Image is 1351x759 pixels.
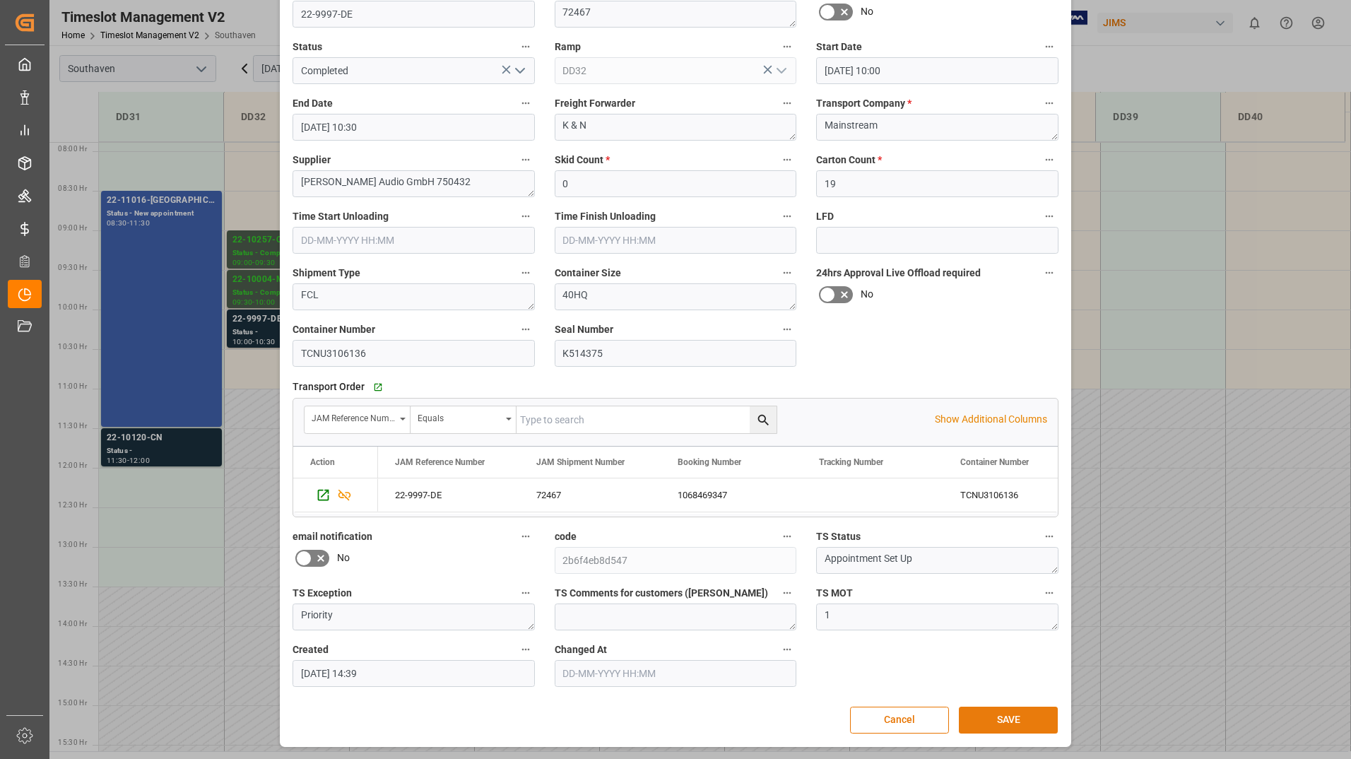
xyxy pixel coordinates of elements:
span: No [337,551,350,565]
button: email notification [517,527,535,546]
button: Time Finish Unloading [778,207,796,225]
div: Press SPACE to select this row. [293,478,378,512]
span: LFD [816,209,834,224]
button: open menu [411,406,517,433]
span: Container Number [960,457,1029,467]
span: No [861,287,873,302]
span: End Date [293,96,333,111]
textarea: Appointment Set Up [816,547,1058,574]
button: Created [517,640,535,659]
textarea: 1 [816,604,1058,630]
span: email notification [293,529,372,544]
div: 1068469347 [661,478,802,512]
textarea: 72467 [555,1,797,28]
div: 72467 [519,478,661,512]
button: open menu [508,60,529,82]
button: Supplier [517,151,535,169]
div: Action [310,457,335,467]
span: Supplier [293,153,331,167]
div: 22-9997-DE [378,478,519,512]
span: Booking Number [678,457,741,467]
button: Cancel [850,707,949,734]
textarea: [PERSON_NAME] Audio GmbH 750432 [293,170,535,197]
div: TCNU3106136 [943,478,1085,512]
input: DD-MM-YYYY HH:MM [555,227,797,254]
span: Shipment Type [293,266,360,281]
textarea: Priority [293,604,535,630]
button: Container Number [517,320,535,339]
span: Carton Count [816,153,882,167]
span: Changed At [555,642,607,657]
span: TS Exception [293,586,352,601]
span: JAM Shipment Number [536,457,625,467]
button: TS Exception [517,584,535,602]
button: LFD [1040,207,1058,225]
span: No [861,4,873,19]
button: Start Date [1040,37,1058,56]
div: Equals [418,408,501,425]
button: open menu [770,60,791,82]
button: End Date [517,94,535,112]
button: Ramp [778,37,796,56]
span: TS Comments for customers ([PERSON_NAME]) [555,586,768,601]
span: 24hrs Approval Live Offload required [816,266,981,281]
input: DD-MM-YYYY HH:MM [293,114,535,141]
button: TS Comments for customers ([PERSON_NAME]) [778,584,796,602]
span: Created [293,642,329,657]
textarea: K & N [555,114,797,141]
button: Skid Count * [778,151,796,169]
input: DD-MM-YYYY HH:MM [293,227,535,254]
button: Transport Company * [1040,94,1058,112]
span: Status [293,40,322,54]
input: Type to search/select [293,57,535,84]
span: Seal Number [555,322,613,337]
span: Start Date [816,40,862,54]
button: Carton Count * [1040,151,1058,169]
span: Time Start Unloading [293,209,389,224]
button: Changed At [778,640,796,659]
button: search button [750,406,777,433]
button: Status [517,37,535,56]
span: Container Number [293,322,375,337]
div: JAM Reference Number [312,408,395,425]
textarea: 40HQ [555,283,797,310]
span: Freight Forwarder [555,96,635,111]
button: TS MOT [1040,584,1058,602]
span: Transport Company [816,96,912,111]
textarea: Mainstream [816,114,1058,141]
span: JAM Reference Number [395,457,485,467]
button: TS Status [1040,527,1058,546]
span: TS Status [816,529,861,544]
input: DD-MM-YYYY HH:MM [293,660,535,687]
span: code [555,529,577,544]
input: DD-MM-YYYY HH:MM [816,57,1058,84]
button: open menu [305,406,411,433]
span: Tracking Number [819,457,883,467]
textarea: FCL [293,283,535,310]
button: 24hrs Approval Live Offload required [1040,264,1058,282]
span: Transport Order [293,379,365,394]
button: Freight Forwarder [778,94,796,112]
span: Ramp [555,40,581,54]
span: TS MOT [816,586,853,601]
button: SAVE [959,707,1058,734]
input: Type to search [517,406,777,433]
button: Seal Number [778,320,796,339]
span: Time Finish Unloading [555,209,656,224]
p: Show Additional Columns [935,412,1047,427]
button: Time Start Unloading [517,207,535,225]
button: Container Size [778,264,796,282]
button: Shipment Type [517,264,535,282]
span: Container Size [555,266,621,281]
input: Type to search/select [555,57,797,84]
span: Skid Count [555,153,610,167]
button: code [778,527,796,546]
input: DD-MM-YYYY HH:MM [555,660,797,687]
